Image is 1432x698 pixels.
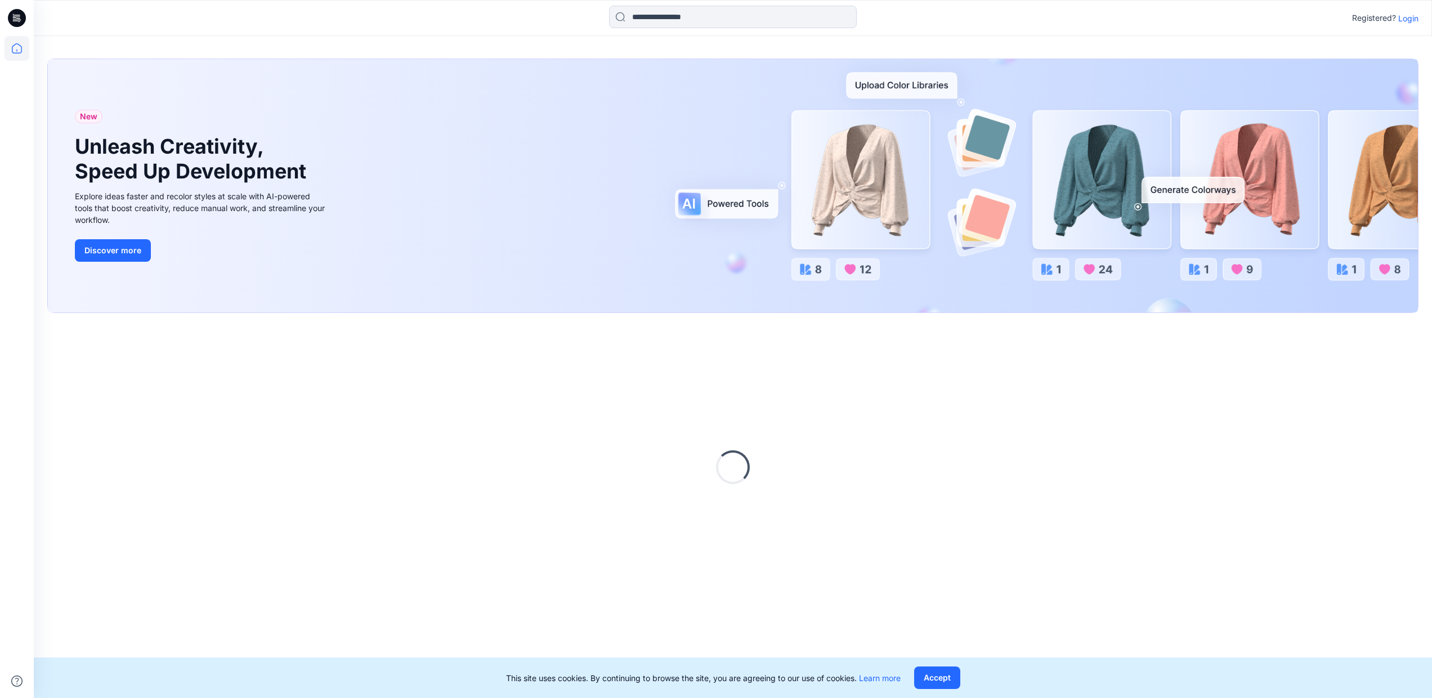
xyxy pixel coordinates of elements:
[914,666,960,689] button: Accept
[859,673,901,683] a: Learn more
[1398,12,1418,24] p: Login
[75,239,328,262] a: Discover more
[506,672,901,684] p: This site uses cookies. By continuing to browse the site, you are agreeing to our use of cookies.
[75,135,311,183] h1: Unleash Creativity, Speed Up Development
[75,239,151,262] button: Discover more
[1352,11,1396,25] p: Registered?
[75,190,328,226] div: Explore ideas faster and recolor styles at scale with AI-powered tools that boost creativity, red...
[80,110,97,123] span: New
